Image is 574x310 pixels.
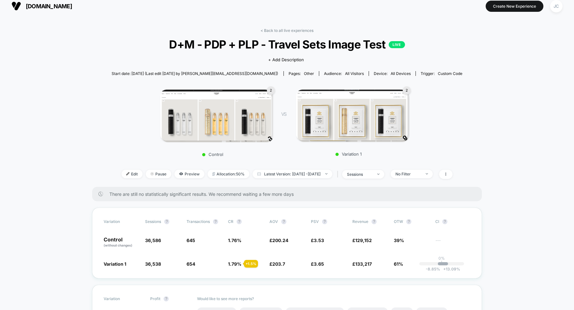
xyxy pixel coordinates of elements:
div: Audience: [324,71,364,76]
span: 1.76 % [228,238,241,243]
div: 2 [403,86,411,94]
p: 0% [438,256,445,261]
span: CI [435,219,470,224]
span: + Add Description [268,57,304,63]
span: Transactions [187,219,210,224]
button: ? [164,219,169,224]
span: Preview [174,170,204,178]
span: £ [269,238,288,243]
span: £ [311,261,324,267]
span: £ [269,261,285,267]
span: £ [352,261,372,267]
span: 129,152 [355,238,372,243]
span: 200.24 [272,238,288,243]
span: -8.85 % [426,267,440,271]
img: calendar [257,172,261,175]
span: Sessions [145,219,161,224]
span: 61% [394,261,403,267]
span: D+M - PDP + PLP - Travel Sets Image Test [129,38,445,51]
span: PSV [311,219,319,224]
span: | [335,170,342,179]
button: ? [213,219,218,224]
span: There are still no statistically significant results. We recommend waiting a few more days [109,191,469,197]
img: end [151,172,154,175]
p: LIVE [389,41,405,48]
span: 203.7 [272,261,285,267]
button: [DOMAIN_NAME] [10,1,74,11]
div: sessions [347,172,372,177]
span: 3.65 [314,261,324,267]
p: Variation 1 [293,151,404,157]
span: Latest Version: [DATE] - [DATE] [253,170,332,178]
span: Variation 1 [104,261,126,267]
span: --- [435,239,470,248]
span: 1.79 % [228,261,241,267]
button: ? [406,219,411,224]
span: Allocation: 50% [208,170,249,178]
button: ? [442,219,447,224]
div: + 1.5 % [244,260,258,268]
button: ? [281,219,286,224]
img: end [325,173,327,174]
img: rebalance [212,172,215,176]
img: Visually logo [11,1,21,11]
span: all devices [391,71,411,76]
span: All Visitors [345,71,364,76]
span: 3.53 [314,238,324,243]
button: Create New Experience [486,1,543,12]
p: Control [157,152,269,157]
span: (without changes) [104,243,132,247]
button: ? [237,219,242,224]
span: AOV [269,219,278,224]
p: | [441,261,442,265]
button: ? [164,296,169,301]
span: Profit [150,296,160,301]
span: CR [228,219,233,224]
div: No Filter [395,172,421,176]
span: £ [311,238,324,243]
img: Variation 1 main [296,90,408,141]
span: VS [281,111,286,117]
span: 39% [394,238,404,243]
span: Variation [104,219,139,224]
a: < Back to all live experiences [261,28,313,33]
button: ? [372,219,377,224]
img: edit [126,172,129,175]
span: OTW [394,219,429,224]
span: Custom Code [438,71,462,76]
p: Control [104,237,139,248]
img: Control main [160,90,272,141]
span: + [443,267,446,271]
span: other [304,71,314,76]
span: Device: [369,71,416,76]
span: 645 [187,238,195,243]
img: end [377,173,379,175]
div: 2 [267,86,275,94]
span: Pause [146,170,171,178]
img: end [426,173,428,174]
span: 133,217 [355,261,372,267]
span: [DOMAIN_NAME] [26,3,72,10]
span: Start date: [DATE] (Last edit [DATE] by [PERSON_NAME][EMAIL_ADDRESS][DOMAIN_NAME]) [112,71,278,76]
p: Would like to see more reports? [197,296,471,301]
div: Trigger: [421,71,462,76]
span: 36,586 [145,238,161,243]
span: Edit [121,170,143,178]
span: Variation [104,296,139,301]
div: Pages: [289,71,314,76]
button: ? [322,219,327,224]
span: Revenue [352,219,368,224]
span: 36,538 [145,261,161,267]
span: 13.09 % [440,267,460,271]
span: 654 [187,261,195,267]
span: £ [352,238,372,243]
